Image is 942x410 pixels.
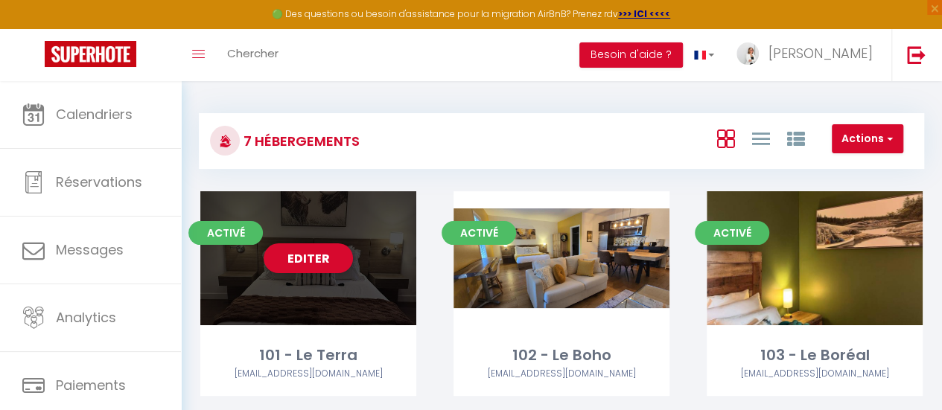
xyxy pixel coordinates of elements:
h3: 7 Hébergements [240,124,360,158]
img: ... [736,42,759,65]
span: Paiements [56,376,126,394]
a: Vue en Box [716,126,734,150]
span: [PERSON_NAME] [768,44,873,63]
a: Editer [264,243,353,273]
a: ... [PERSON_NAME] [725,29,891,81]
a: Vue en Liste [751,126,769,150]
div: 101 - Le Terra [200,344,416,367]
span: Réservations [56,173,142,191]
a: Chercher [216,29,290,81]
span: Calendriers [56,105,133,124]
a: >>> ICI <<<< [618,7,670,20]
div: 103 - Le Boréal [707,344,923,367]
span: Activé [695,221,769,245]
a: Vue par Groupe [786,126,804,150]
span: Analytics [56,308,116,327]
div: Airbnb [454,367,669,381]
img: logout [907,45,926,64]
span: Chercher [227,45,279,61]
div: 102 - Le Boho [454,344,669,367]
span: Messages [56,240,124,259]
div: Airbnb [707,367,923,381]
span: Activé [188,221,263,245]
span: Activé [442,221,516,245]
button: Actions [832,124,903,154]
button: Besoin d'aide ? [579,42,683,68]
img: Super Booking [45,41,136,67]
div: Airbnb [200,367,416,381]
